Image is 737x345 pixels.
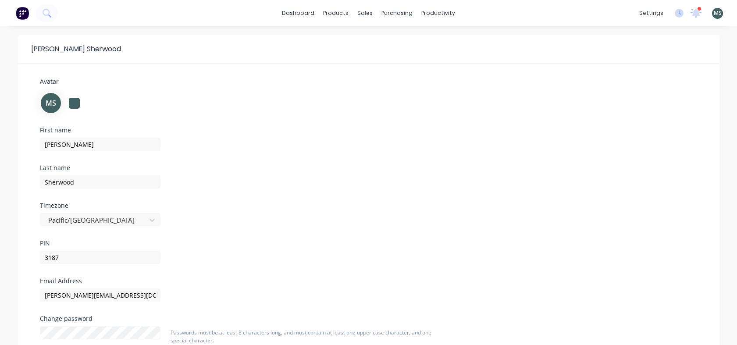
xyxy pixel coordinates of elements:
[417,7,459,20] div: productivity
[40,77,59,85] span: Avatar
[40,278,250,284] div: Email Address
[377,7,417,20] div: purchasing
[635,7,668,20] div: settings
[40,316,160,322] div: Change password
[353,7,377,20] div: sales
[40,203,250,209] div: Timezone
[171,329,431,344] span: Passwords must be at least 8 characters long, and must contain at least one upper case character,...
[319,7,353,20] div: products
[46,98,56,108] span: MS
[27,44,121,54] div: [PERSON_NAME] Sherwood
[40,240,250,246] div: PIN
[40,127,250,133] div: First name
[278,7,319,20] a: dashboard
[16,7,29,20] img: Factory
[714,9,722,17] span: MS
[40,165,250,171] div: Last name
